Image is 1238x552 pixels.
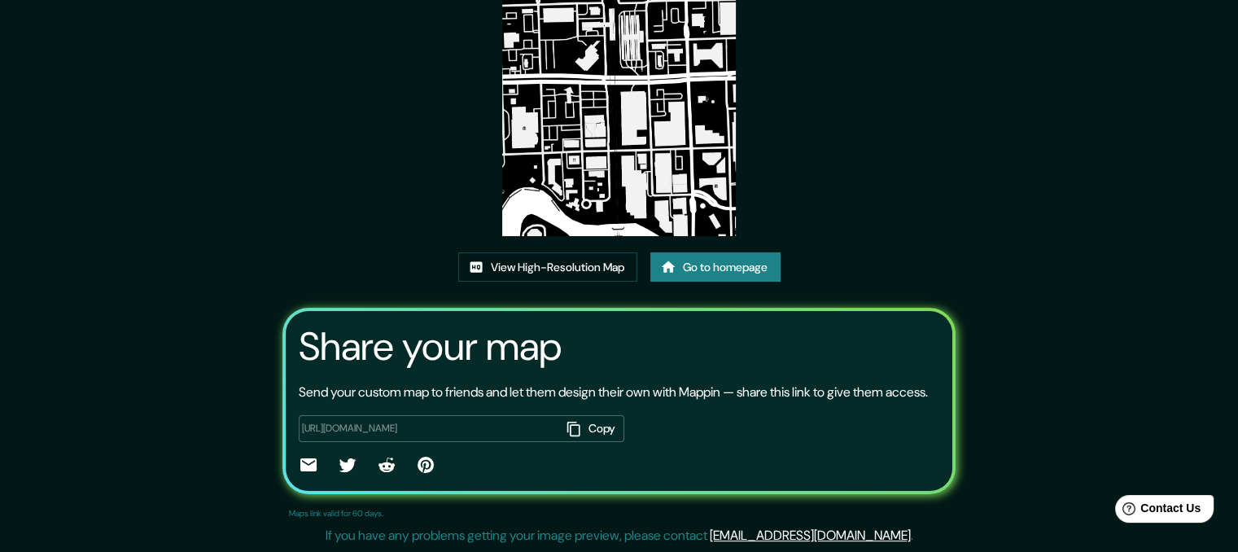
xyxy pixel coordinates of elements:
[299,383,928,402] p: Send your custom map to friends and let them design their own with Mappin — share this link to gi...
[458,252,637,283] a: View High-Resolution Map
[710,527,911,544] a: [EMAIL_ADDRESS][DOMAIN_NAME]
[326,526,913,545] p: If you have any problems getting your image preview, please contact .
[650,252,781,283] a: Go to homepage
[289,507,383,519] p: Maps link valid for 60 days.
[561,415,624,442] button: Copy
[1093,488,1220,534] iframe: Help widget launcher
[299,324,562,370] h3: Share your map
